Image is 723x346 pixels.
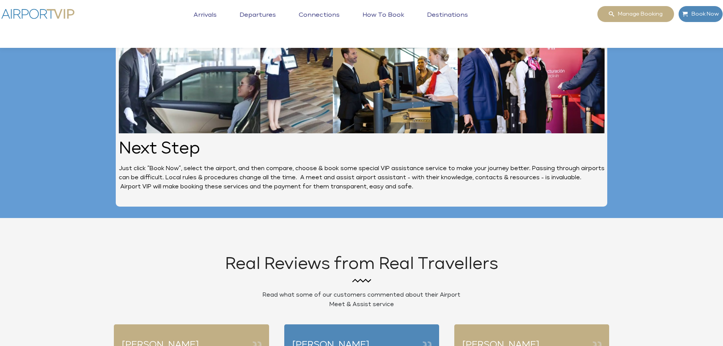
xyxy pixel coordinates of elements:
[263,290,461,309] p: Read what some of our customers commented about their Airport Meet & Assist service
[361,11,406,30] a: How to book
[678,6,723,22] a: Book Now
[425,11,470,30] a: Destinations
[114,256,609,273] h2: Real Reviews from Real Travellers
[192,11,219,30] a: Arrivals
[119,137,605,161] h2: Next Step
[688,6,719,22] span: Book Now
[119,164,605,191] p: Just click “Book Now”, select the airport, and then compare, choose & book some special VIP assis...
[597,6,674,22] a: Manage booking
[238,11,278,30] a: Departures
[297,11,342,30] a: Connections
[614,6,663,22] span: Manage booking
[119,23,605,133] img: Airport-VIPBanner-1280x290Departures.jpg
